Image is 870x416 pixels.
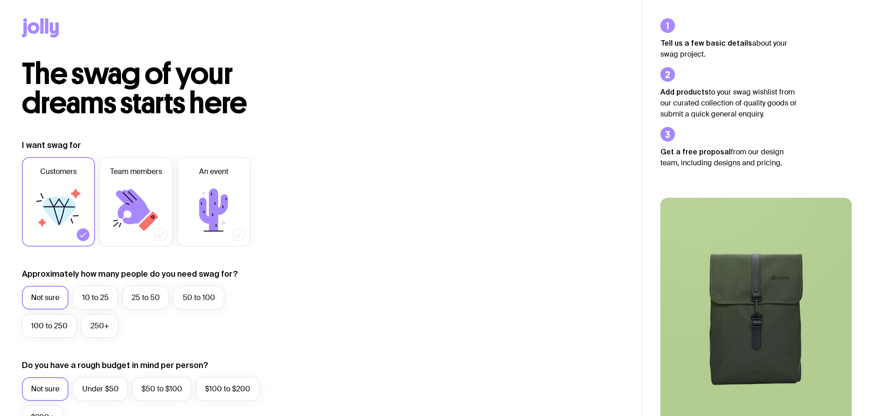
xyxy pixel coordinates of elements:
[110,166,162,177] span: Team members
[660,146,797,169] p: from our design team, including designs and pricing.
[660,147,731,156] strong: Get a free proposal
[22,314,77,338] label: 100 to 250
[73,286,118,310] label: 10 to 25
[660,86,797,120] p: to your swag wishlist from our curated collection of quality goods or submit a quick general enqu...
[660,88,709,96] strong: Add products
[22,286,69,310] label: Not sure
[122,286,169,310] label: 25 to 50
[174,286,224,310] label: 50 to 100
[22,56,247,121] span: The swag of your dreams starts here
[660,37,797,60] p: about your swag project.
[22,140,81,151] label: I want swag for
[40,166,77,177] span: Customers
[132,377,191,401] label: $50 to $100
[196,377,259,401] label: $100 to $200
[73,377,128,401] label: Under $50
[22,360,208,371] label: Do you have a rough budget in mind per person?
[660,39,752,47] strong: Tell us a few basic details
[22,377,69,401] label: Not sure
[199,166,228,177] span: An event
[81,314,118,338] label: 250+
[22,269,238,279] label: Approximately how many people do you need swag for?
